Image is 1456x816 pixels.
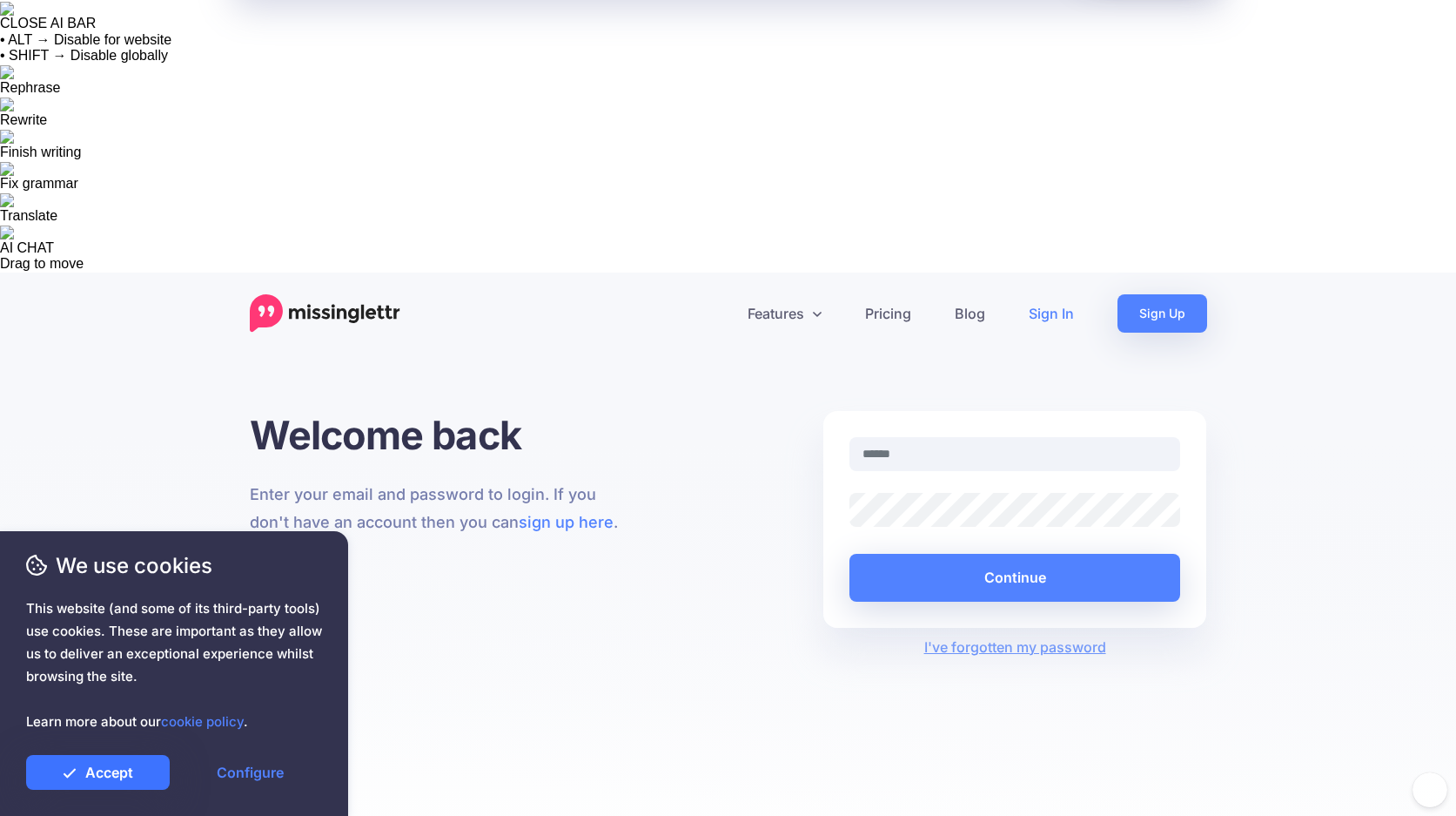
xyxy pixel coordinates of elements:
[924,638,1106,656] a: I've forgotten my password
[1007,294,1096,333] a: Sign In
[26,550,322,581] span: We use cookies
[933,294,1007,333] a: Blog
[519,513,614,531] a: sign up here
[161,713,244,730] a: cookie policy
[726,294,843,333] a: Features
[849,554,1181,602] button: Continue
[26,597,322,733] span: This website (and some of its third-party tools) use cookies. These are important as they allow u...
[178,755,322,790] a: Configure
[1117,294,1207,333] a: Sign Up
[250,411,634,459] h1: Welcome back
[250,481,634,536] p: Enter your email and password to login. If you don't have an account then you can .
[26,755,170,790] a: Accept
[843,294,933,333] a: Pricing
